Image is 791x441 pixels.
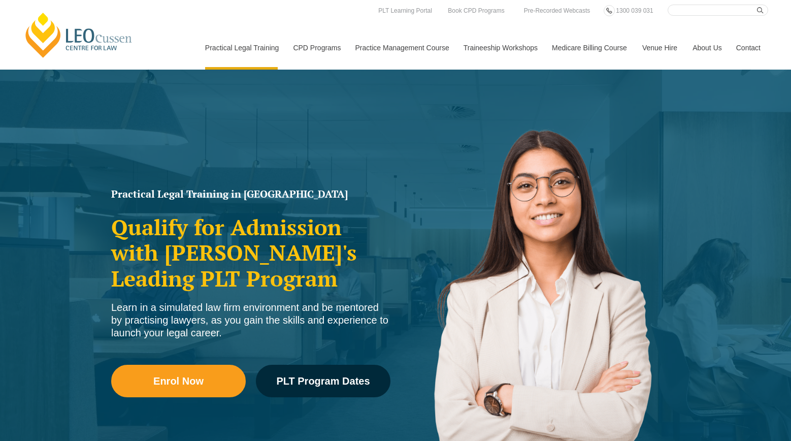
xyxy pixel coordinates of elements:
[348,26,456,70] a: Practice Management Course
[153,376,204,386] span: Enrol Now
[635,26,685,70] a: Venue Hire
[276,376,370,386] span: PLT Program Dates
[285,26,347,70] a: CPD Programs
[256,365,390,397] a: PLT Program Dates
[685,26,729,70] a: About Us
[376,5,435,16] a: PLT Learning Portal
[613,5,655,16] a: 1300 039 031
[445,5,507,16] a: Book CPD Programs
[723,373,766,416] iframe: LiveChat chat widget
[729,26,768,70] a: Contact
[111,214,390,291] h2: Qualify for Admission with [PERSON_NAME]'s Leading PLT Program
[197,26,286,70] a: Practical Legal Training
[616,7,653,14] span: 1300 039 031
[544,26,635,70] a: Medicare Billing Course
[111,301,390,339] div: Learn in a simulated law firm environment and be mentored by practising lawyers, as you gain the ...
[521,5,593,16] a: Pre-Recorded Webcasts
[456,26,544,70] a: Traineeship Workshops
[23,11,135,59] a: [PERSON_NAME] Centre for Law
[111,365,246,397] a: Enrol Now
[111,189,390,199] h1: Practical Legal Training in [GEOGRAPHIC_DATA]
